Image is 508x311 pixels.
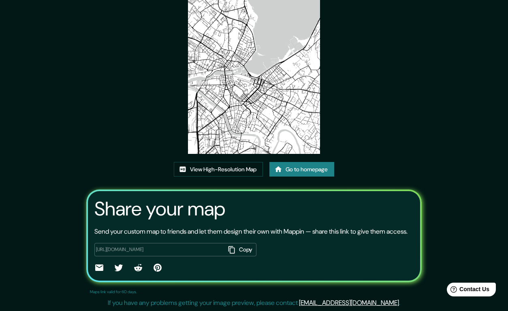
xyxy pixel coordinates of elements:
h3: Share your map [94,198,225,220]
a: Go to homepage [269,162,334,177]
a: View High-Resolution Map [174,162,263,177]
button: Copy [225,243,256,256]
iframe: Help widget launcher [436,279,499,302]
p: Maps link valid for 60 days. [90,289,137,295]
a: [EMAIL_ADDRESS][DOMAIN_NAME] [299,298,399,307]
p: If you have any problems getting your image preview, please contact . [108,298,400,308]
p: Send your custom map to friends and let them design their own with Mappin — share this link to gi... [94,227,408,236]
